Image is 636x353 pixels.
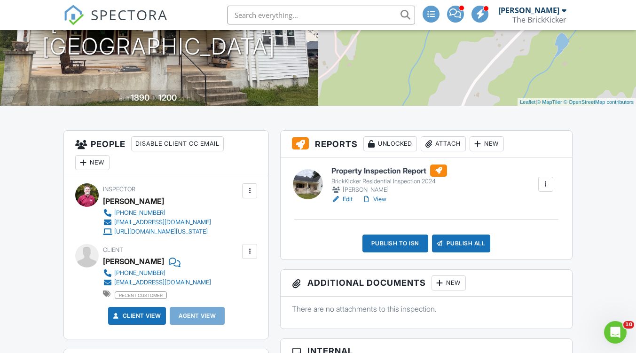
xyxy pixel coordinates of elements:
h3: Additional Documents [281,270,572,297]
h1: [STREET_ADDRESS] [GEOGRAPHIC_DATA] [42,10,275,60]
a: [PHONE_NUMBER] [103,268,211,278]
h3: Reports [281,131,572,157]
a: © MapTiler [537,99,562,105]
span: Inspector [103,186,135,193]
img: The Best Home Inspection Software - Spectora [63,5,84,25]
span: Built [119,95,129,102]
span: Client [103,246,123,253]
h6: Property Inspection Report [331,165,447,177]
div: New [75,155,110,170]
a: Leaflet [520,99,535,105]
a: View [362,195,386,204]
a: [URL][DOMAIN_NAME][US_STATE] [103,227,211,236]
a: © OpenStreetMap contributors [564,99,634,105]
div: [PERSON_NAME] [103,194,164,208]
div: Publish to ISN [362,235,428,252]
div: Disable Client CC Email [131,136,224,151]
p: There are no attachments to this inspection. [292,304,560,314]
div: [EMAIL_ADDRESS][DOMAIN_NAME] [114,279,211,286]
div: The BrickKicker [512,15,566,24]
a: [PHONE_NUMBER] [103,208,211,218]
div: [EMAIL_ADDRESS][DOMAIN_NAME] [114,219,211,226]
a: Client View [111,311,161,321]
a: [EMAIL_ADDRESS][DOMAIN_NAME] [103,218,211,227]
div: 1200 [158,93,177,102]
a: Property Inspection Report BrickKicker Residential Inspection 2024 [PERSON_NAME] [331,165,447,195]
div: New [470,136,504,151]
div: Publish All [432,235,491,252]
div: Attach [421,136,466,151]
span: sq. ft. [178,95,191,102]
div: BrickKicker Residential Inspection 2024 [331,178,447,185]
span: SPECTORA [91,5,168,24]
span: recent customer [115,291,167,299]
a: Edit [331,195,353,204]
div: New [432,275,466,290]
span: 10 [623,321,634,329]
div: [PERSON_NAME] [331,185,447,195]
div: | [518,98,636,106]
div: 1890 [131,93,149,102]
div: Unlocked [363,136,417,151]
div: [PERSON_NAME] [498,6,559,15]
a: [EMAIL_ADDRESS][DOMAIN_NAME] [103,278,211,287]
div: [PHONE_NUMBER] [114,209,165,217]
div: [PHONE_NUMBER] [114,269,165,277]
input: Search everything... [227,6,415,24]
div: [URL][DOMAIN_NAME][US_STATE] [114,228,208,235]
iframe: Intercom live chat [604,321,627,344]
div: [PERSON_NAME] [103,254,164,268]
a: SPECTORA [63,13,168,32]
h3: People [64,131,268,176]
